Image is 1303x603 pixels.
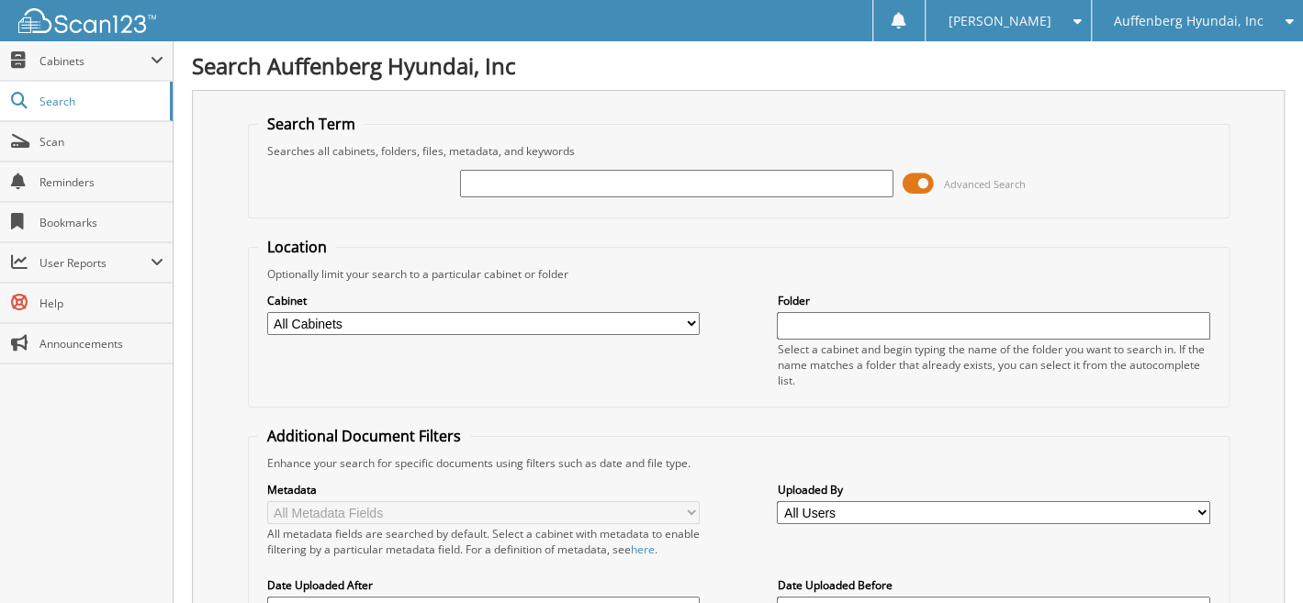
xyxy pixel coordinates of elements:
[777,293,1209,308] label: Folder
[39,174,163,190] span: Reminders
[777,577,1209,593] label: Date Uploaded Before
[39,215,163,230] span: Bookmarks
[258,237,336,257] legend: Location
[944,177,1026,191] span: Advanced Search
[1114,16,1264,27] span: Auffenberg Hyundai, Inc
[18,8,156,33] img: scan123-logo-white.svg
[39,296,163,311] span: Help
[39,94,161,109] span: Search
[258,143,1219,159] div: Searches all cabinets, folders, files, metadata, and keywords
[192,50,1285,81] h1: Search Auffenberg Hyundai, Inc
[39,53,151,69] span: Cabinets
[258,266,1219,282] div: Optionally limit your search to a particular cabinet or folder
[777,341,1209,388] div: Select a cabinet and begin typing the name of the folder you want to search in. If the name match...
[258,426,470,446] legend: Additional Document Filters
[267,482,700,497] label: Metadata
[631,542,655,557] a: here
[258,114,365,134] legend: Search Term
[267,577,700,593] label: Date Uploaded After
[39,336,163,352] span: Announcements
[258,455,1219,471] div: Enhance your search for specific documents using filters such as date and file type.
[39,255,151,271] span: User Reports
[267,526,700,557] div: All metadata fields are searched by default. Select a cabinet with metadata to enable filtering b...
[39,134,163,150] span: Scan
[948,16,1050,27] span: [PERSON_NAME]
[267,293,700,308] label: Cabinet
[777,482,1209,497] label: Uploaded By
